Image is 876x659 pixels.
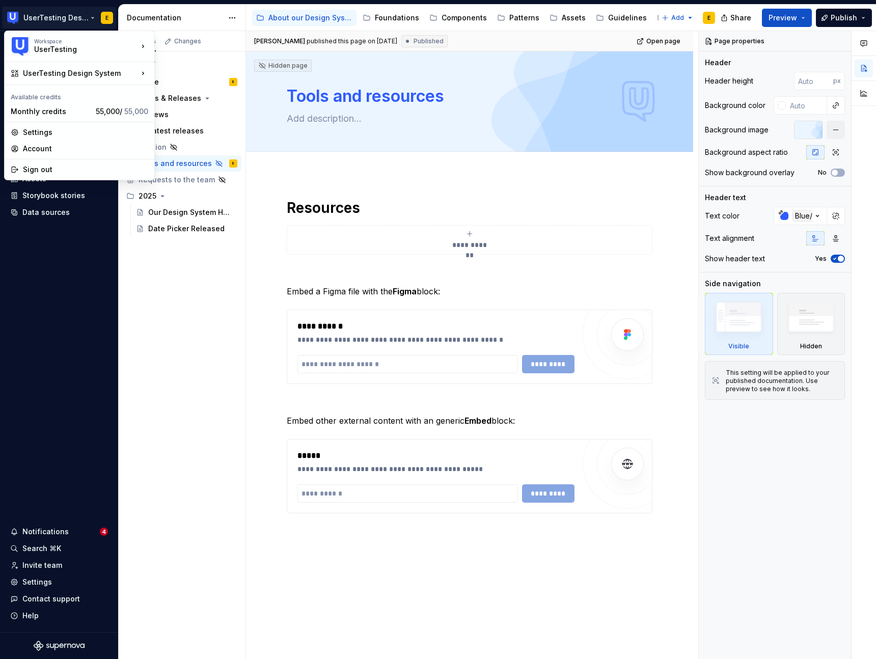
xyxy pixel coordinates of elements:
div: Account [23,144,148,154]
span: 55,000 [124,107,148,116]
div: UserTesting [34,44,121,54]
div: Available credits [7,87,152,103]
div: Sign out [23,164,148,175]
div: Workspace [34,38,138,44]
div: Settings [23,127,148,138]
div: UserTesting Design System [23,68,138,78]
img: 41adf70f-fc1c-4662-8e2d-d2ab9c673b1b.png [12,37,30,56]
div: Monthly credits [11,106,92,117]
span: 55,000 / [96,107,148,116]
